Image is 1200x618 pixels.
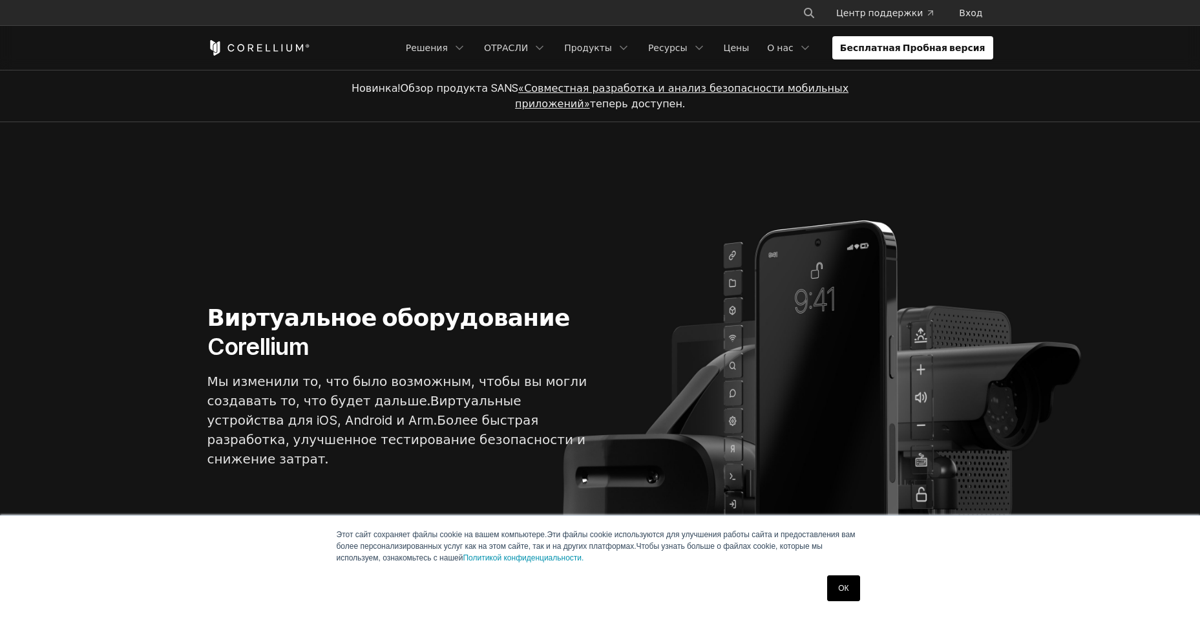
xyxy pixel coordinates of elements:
ya-tr-span: Мы изменили то, что было возможным, чтобы вы могли создавать то, что будет дальше. [207,374,587,409]
ya-tr-span: Вход [959,6,982,19]
a: «Совместная разработка и анализ безопасности мобильных приложений» [515,81,848,110]
ya-tr-span: Центр поддержки [836,6,923,19]
ya-tr-span: Обзор продукта SANS [400,81,518,94]
ya-tr-span: Решения [406,41,448,54]
ya-tr-span: Более быстрая разработка, улучшенное тестирование безопасности и снижение затрат. [207,412,585,467]
ya-tr-span: ОТРАСЛИ [484,41,528,54]
ya-tr-span: Виртуальное оборудование Corellium [207,303,570,361]
a: Политикой конфиденциальности. [463,553,584,562]
ya-tr-span: Ресурсы [648,41,688,54]
ya-tr-span: Бесплатная Пробная версия [840,41,985,54]
ya-tr-span: Этот сайт сохраняет файлы cookie на вашем компьютере. [337,530,547,539]
ya-tr-span: Виртуальные устройства для iOS, Android и Arm. [207,393,521,428]
ya-tr-span: ОК [838,584,848,593]
div: Навигационное меню [787,1,993,25]
ya-tr-span: О нас [767,41,793,54]
ya-tr-span: Новинка! [352,81,401,94]
ya-tr-span: Продукты [564,41,612,54]
div: Навигационное меню [398,36,993,59]
ya-tr-span: теперь доступен. [590,97,685,110]
ya-tr-span: Эти файлы cookie используются для улучшения работы сайта и предоставления вам более персонализиро... [337,530,856,551]
a: Дом Кореллиума [207,40,310,56]
a: ОК [827,575,859,601]
button: Поиск [797,1,821,25]
ya-tr-span: Цены [724,41,750,54]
